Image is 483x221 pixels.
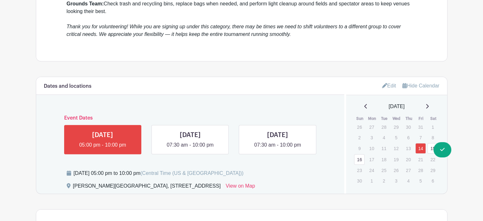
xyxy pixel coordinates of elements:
[59,115,322,121] h6: Event Dates
[354,154,365,165] a: 16
[354,165,365,175] p: 23
[415,115,427,122] th: Fri
[403,133,413,142] p: 6
[67,1,104,6] strong: Grounds Team:
[354,143,365,153] p: 9
[140,170,244,176] span: (Central Time (US & [GEOGRAPHIC_DATA]))
[391,133,401,142] p: 5
[415,143,426,154] a: 14
[366,165,377,175] p: 24
[379,122,389,132] p: 28
[403,143,413,153] p: 13
[391,155,401,164] p: 19
[403,122,413,132] p: 30
[354,115,366,122] th: Sun
[427,115,439,122] th: Sat
[73,182,221,192] div: [PERSON_NAME][GEOGRAPHIC_DATA], [STREET_ADDRESS]
[391,165,401,175] p: 26
[415,176,426,186] p: 5
[379,155,389,164] p: 18
[382,80,396,91] a: Edit
[366,176,377,186] p: 1
[378,115,391,122] th: Tue
[403,165,413,175] p: 27
[379,165,389,175] p: 25
[402,83,439,88] a: Hide Calendar
[415,122,426,132] p: 31
[427,133,438,142] p: 8
[379,176,389,186] p: 2
[366,133,377,142] p: 3
[74,169,244,177] div: [DATE] 05:00 pm to 10:00 pm
[427,155,438,164] p: 22
[366,143,377,153] p: 10
[44,83,91,89] h6: Dates and locations
[415,165,426,175] p: 28
[354,122,365,132] p: 26
[403,176,413,186] p: 4
[427,165,438,175] p: 29
[354,133,365,142] p: 2
[391,115,403,122] th: Wed
[391,176,401,186] p: 3
[391,122,401,132] p: 29
[67,24,401,37] em: Thank you for volunteering! While you are signing up under this category, there may be times we n...
[379,133,389,142] p: 4
[403,115,415,122] th: Thu
[415,133,426,142] p: 7
[366,115,379,122] th: Mon
[427,176,438,186] p: 6
[226,182,255,192] a: View on Map
[391,143,401,153] p: 12
[354,176,365,186] p: 30
[366,155,377,164] p: 17
[427,122,438,132] p: 1
[415,155,426,164] p: 21
[403,155,413,164] p: 20
[427,143,438,154] a: 15
[366,122,377,132] p: 27
[379,143,389,153] p: 11
[389,103,405,110] span: [DATE]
